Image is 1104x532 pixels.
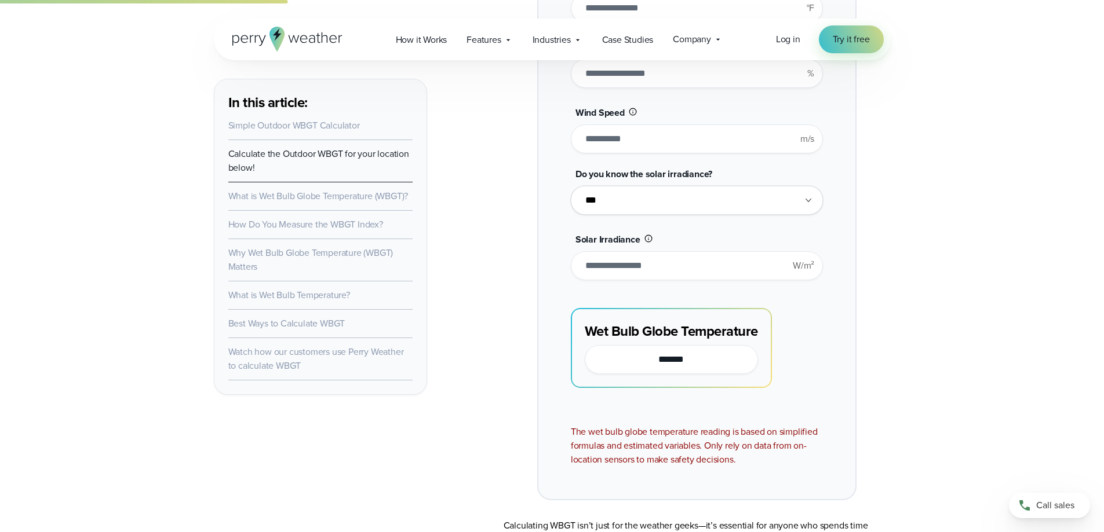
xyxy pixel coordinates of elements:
span: How it Works [396,33,447,47]
a: Try it free [819,25,884,53]
a: Why Wet Bulb Globe Temperature (WBGT) Matters [228,246,393,273]
a: How it Works [386,28,457,52]
a: Log in [776,32,800,46]
span: Company [673,32,711,46]
a: What is Wet Bulb Temperature? [228,288,350,302]
a: Case Studies [592,28,664,52]
a: Call sales [1009,493,1090,518]
span: Solar Irradiance [575,233,640,246]
a: What is Wet Bulb Globe Temperature (WBGT)? [228,189,409,203]
a: Watch how our customers use Perry Weather to calculate WBGT [228,345,404,372]
a: Simple Outdoor WBGT Calculator [228,119,360,132]
span: Case Studies [602,33,654,47]
h3: In this article: [228,93,413,112]
span: Industries [533,33,571,47]
span: Wind Speed [575,106,625,119]
a: Calculate the Outdoor WBGT for your location below! [228,147,409,174]
span: Call sales [1036,498,1074,512]
a: How Do You Measure the WBGT Index? [228,218,383,231]
span: Try it free [833,32,870,46]
span: Features [467,33,501,47]
div: The wet bulb globe temperature reading is based on simplified formulas and estimated variables. O... [571,425,823,467]
a: Best Ways to Calculate WBGT [228,317,345,330]
span: Do you know the solar irradiance? [575,167,712,181]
